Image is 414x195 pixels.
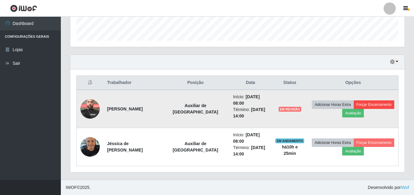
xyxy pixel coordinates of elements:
img: CoreUI Logo [10,5,37,12]
li: Início: [233,94,268,106]
th: Data [229,76,272,90]
span: EM ANDAMENTO [275,138,304,143]
button: Forçar Encerramento [354,138,395,147]
strong: há 10 h e 25 min [282,145,298,156]
span: Desenvolvido por [368,184,409,191]
time: [DATE] 08:00 [233,132,260,144]
button: Avaliação [342,147,364,155]
img: 1751632959592.jpeg [80,96,100,122]
time: [DATE] 08:00 [233,94,260,106]
a: iWof [401,185,409,190]
span: IWOF [66,185,77,190]
img: 1725909093018.jpeg [80,134,100,160]
strong: Auxiliar de [GEOGRAPHIC_DATA] [173,103,218,114]
th: Opções [308,76,398,90]
li: Término: [233,145,268,157]
strong: Auxiliar de [GEOGRAPHIC_DATA] [173,141,218,152]
th: Status [272,76,308,90]
th: Posição [162,76,229,90]
button: Adicionar Horas Extra [312,100,353,109]
li: Início: [233,132,268,145]
button: Adicionar Horas Extra [312,138,353,147]
button: Forçar Encerramento [354,100,395,109]
span: EM REVISÃO [279,107,301,112]
strong: [PERSON_NAME] [107,106,143,111]
span: © 2025 . [66,184,91,191]
strong: Jéssica de [PERSON_NAME] [107,141,143,152]
button: Avaliação [342,109,364,117]
th: Trabalhador [103,76,162,90]
li: Término: [233,106,268,119]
